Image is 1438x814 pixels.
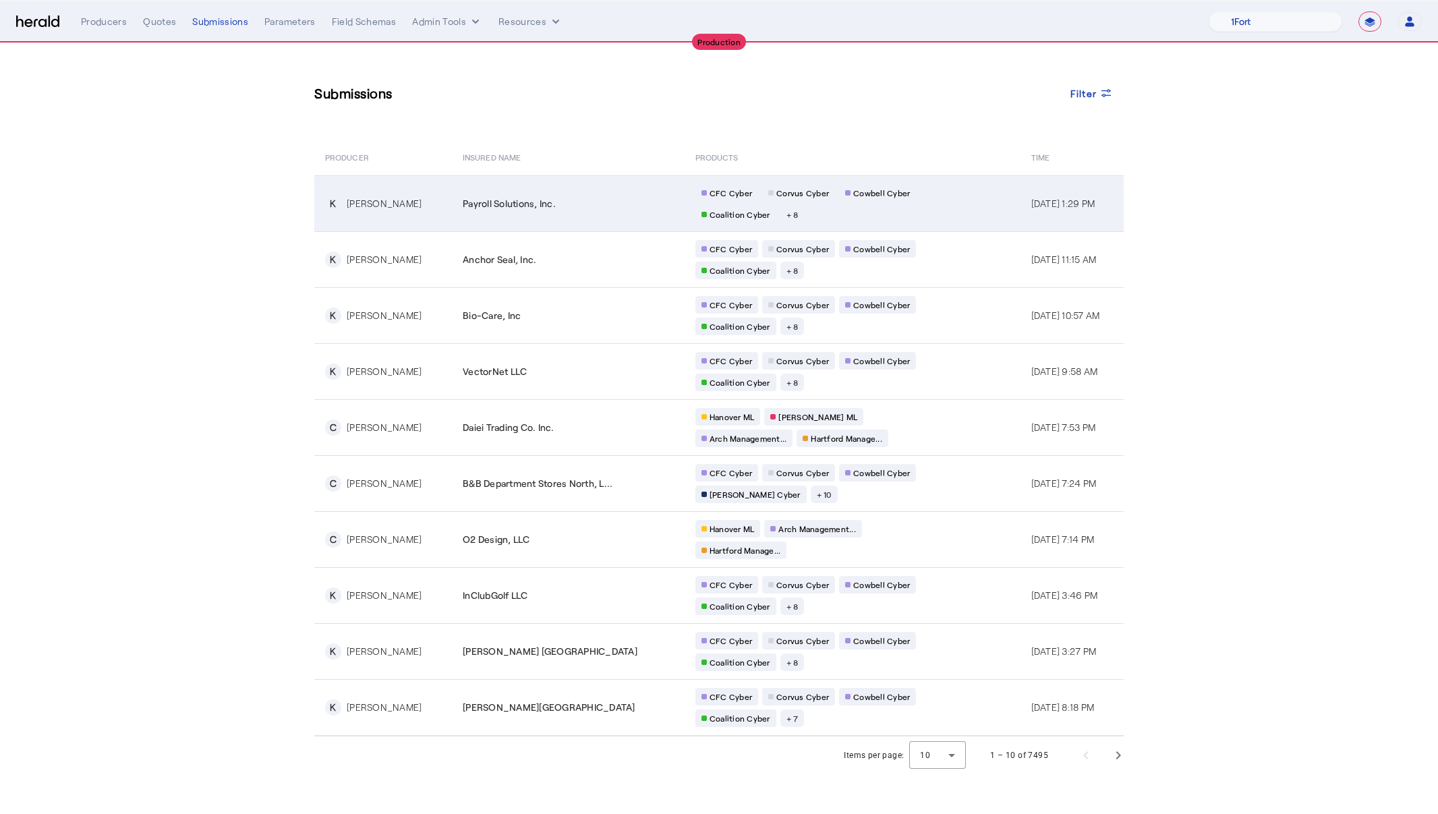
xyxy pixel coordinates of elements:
span: Arch Management... [778,523,856,534]
span: Coalition Cyber [710,209,770,220]
div: [PERSON_NAME] [347,701,422,714]
span: + 7 [786,713,799,724]
span: Arch Management... [710,433,787,444]
span: Hartford Manage... [710,545,781,556]
span: CFC Cyber [710,299,752,310]
span: [DATE] 11:15 AM [1031,254,1097,265]
span: Corvus Cyber [776,579,829,590]
div: Submissions [192,15,248,28]
div: [PERSON_NAME] [347,197,422,210]
span: Coalition Cyber [710,657,770,668]
span: Corvus Cyber [776,187,829,198]
span: Coalition Cyber [710,713,770,724]
span: CFC Cyber [710,243,752,254]
span: [PERSON_NAME] Cyber [710,489,801,500]
span: Cowbell Cyber [853,635,910,646]
span: Corvus Cyber [776,355,829,366]
div: C [325,531,341,548]
span: [DATE] 7:24 PM [1031,477,1097,489]
div: Field Schemas [332,15,397,28]
div: 1 – 10 of 7495 [990,749,1048,762]
span: Cowbell Cyber [853,691,910,702]
div: [PERSON_NAME] [347,589,422,602]
span: CFC Cyber [710,691,752,702]
div: [PERSON_NAME] [347,421,422,434]
div: [PERSON_NAME] [347,477,422,490]
div: C [325,475,341,492]
span: Coalition Cyber [710,377,770,388]
span: Daiei Trading Co. Inc. [463,421,554,434]
div: Quotes [143,15,176,28]
span: B&B Department Stores North, L... [463,477,612,490]
div: [PERSON_NAME] [347,533,422,546]
span: [DATE] 3:27 PM [1031,645,1097,657]
span: CFC Cyber [710,355,752,366]
span: + 8 [786,657,799,668]
span: CFC Cyber [710,635,752,646]
span: Corvus Cyber [776,243,829,254]
span: + 10 [817,489,832,500]
span: + 8 [786,601,799,612]
span: Cowbell Cyber [853,579,910,590]
div: K [325,252,341,268]
span: Cowbell Cyber [853,467,910,478]
span: Filter [1070,86,1097,100]
span: Payroll Solutions, Inc. [463,197,556,210]
span: [DATE] 3:46 PM [1031,589,1098,601]
span: CFC Cyber [710,187,752,198]
span: [DATE] 8:18 PM [1031,701,1095,713]
div: K [325,308,341,324]
span: Hartford Manage... [811,433,882,444]
div: [PERSON_NAME] [347,309,422,322]
span: [DATE] 7:14 PM [1031,533,1095,545]
div: C [325,419,341,436]
table: Table view of all submissions by your platform [314,138,1124,736]
span: [DATE] 1:29 PM [1031,198,1095,209]
span: Coalition Cyber [710,601,770,612]
span: CFC Cyber [710,467,752,478]
span: PRODUCTS [695,150,739,163]
span: VectorNet LLC [463,365,527,378]
h3: Submissions [314,84,393,103]
span: Insured Name [463,150,521,163]
span: Corvus Cyber [776,635,829,646]
span: Cowbell Cyber [853,355,910,366]
div: K [325,587,341,604]
div: Producers [81,15,127,28]
div: K [325,643,341,660]
div: [PERSON_NAME] [347,365,422,378]
span: Coalition Cyber [710,321,770,332]
span: Bio-Care, Inc [463,309,521,322]
span: Corvus Cyber [776,299,829,310]
span: [PERSON_NAME] ML [778,411,857,422]
span: Cowbell Cyber [853,187,910,198]
button: Resources dropdown menu [498,15,563,28]
span: + 8 [786,265,799,276]
div: Production [692,34,746,50]
span: Corvus Cyber [776,467,829,478]
div: [PERSON_NAME] [347,253,422,266]
span: Time [1031,150,1049,163]
span: CFC Cyber [710,579,752,590]
div: K [325,364,341,380]
div: Parameters [264,15,316,28]
span: Hanover ML [710,411,755,422]
span: + 8 [786,209,799,220]
span: + 8 [786,321,799,332]
div: K [325,196,341,212]
span: [PERSON_NAME][GEOGRAPHIC_DATA] [463,701,635,714]
span: PRODUCER [325,150,369,163]
span: Cowbell Cyber [853,243,910,254]
span: Cowbell Cyber [853,299,910,310]
button: Next page [1102,739,1134,772]
img: Herald Logo [16,16,59,28]
span: [DATE] 10:57 AM [1031,310,1100,321]
span: + 8 [786,377,799,388]
span: Anchor Seal, Inc. [463,253,536,266]
button: Filter [1060,81,1124,105]
span: [PERSON_NAME] [GEOGRAPHIC_DATA] [463,645,637,658]
div: [PERSON_NAME] [347,645,422,658]
span: Corvus Cyber [776,691,829,702]
span: [DATE] 7:53 PM [1031,421,1096,433]
div: K [325,699,341,716]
